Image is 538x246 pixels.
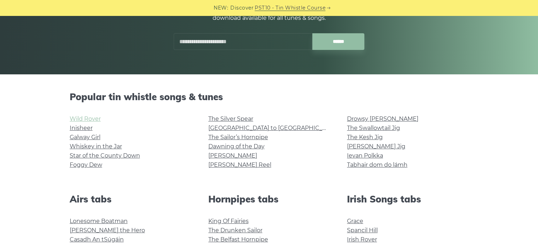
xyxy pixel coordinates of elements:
[208,143,265,150] a: Dawning of the Day
[208,218,249,224] a: King Of Fairies
[70,236,124,243] a: Casadh An tSúgáin
[70,161,102,168] a: Foggy Dew
[347,125,400,131] a: The Swallowtail Jig
[70,218,128,224] a: Lonesome Boatman
[347,161,407,168] a: Tabhair dom do lámh
[208,134,268,141] a: The Sailor’s Hornpipe
[70,143,122,150] a: Whiskey in the Jar
[347,194,469,205] h2: Irish Songs tabs
[70,125,93,131] a: Inisheer
[347,152,383,159] a: Ievan Polkka
[347,115,418,122] a: Drowsy [PERSON_NAME]
[347,134,383,141] a: The Kesh Jig
[70,194,191,205] h2: Airs tabs
[70,115,101,122] a: Wild Rover
[208,194,330,205] h2: Hornpipes tabs
[70,134,100,141] a: Galway Girl
[70,227,145,234] a: [PERSON_NAME] the Hero
[70,152,140,159] a: Star of the County Down
[347,143,405,150] a: [PERSON_NAME] Jig
[208,236,268,243] a: The Belfast Hornpipe
[208,115,253,122] a: The Silver Spear
[347,236,377,243] a: Irish Rover
[255,4,325,12] a: PST10 - Tin Whistle Course
[214,4,228,12] span: NEW:
[208,227,262,234] a: The Drunken Sailor
[347,218,363,224] a: Grace
[208,152,257,159] a: [PERSON_NAME]
[208,161,271,168] a: [PERSON_NAME] Reel
[347,227,378,234] a: Spancil Hill
[70,91,469,102] h2: Popular tin whistle songs & tunes
[208,125,339,131] a: [GEOGRAPHIC_DATA] to [GEOGRAPHIC_DATA]
[230,4,254,12] span: Discover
